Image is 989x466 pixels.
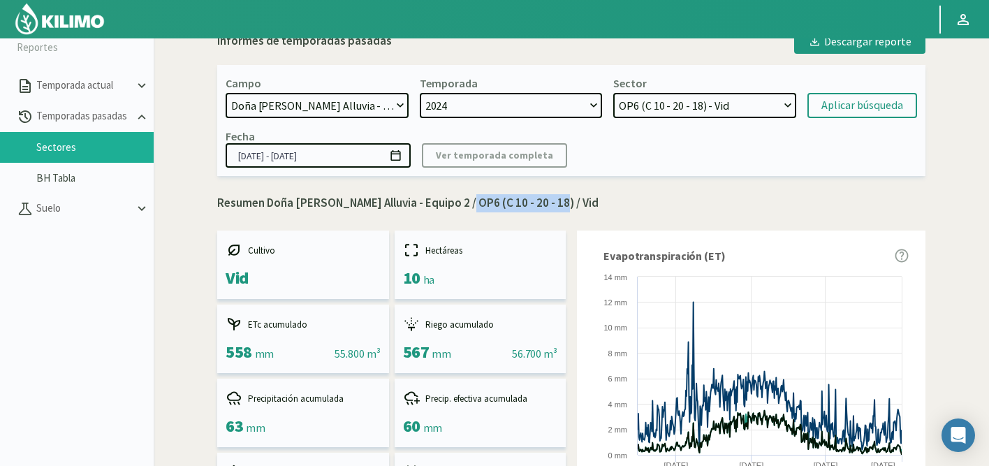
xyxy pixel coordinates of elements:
img: Kilimo [14,2,105,36]
div: Cultivo [226,242,381,259]
div: Temporada [420,76,478,90]
span: mm [423,421,442,435]
div: Aplicar búsqueda [821,97,903,114]
span: 63 [226,415,243,437]
span: 567 [403,341,430,363]
text: 2 mm [608,425,628,434]
div: Riego acumulado [403,316,558,333]
text: 6 mm [608,374,628,383]
div: Fecha [226,129,255,143]
span: 60 [403,415,420,437]
kil-mini-card: report-summary-cards.ACCUMULATED_PRECIPITATION [217,379,389,447]
div: Hectáreas [403,242,558,259]
a: Sectores [36,141,154,154]
div: Open Intercom Messenger [942,418,975,452]
div: Informes de temporadas pasadas [217,32,392,50]
div: 56.700 m³ [512,345,557,362]
span: ha [423,272,434,286]
span: mm [432,347,450,361]
button: Descargar reporte [794,29,925,54]
button: Aplicar búsqueda [807,93,917,118]
text: 12 mm [603,298,627,307]
p: Temporada actual [34,78,134,94]
span: mm [246,421,265,435]
kil-mini-card: report-summary-cards.HECTARES [395,231,566,299]
div: Precipitación acumulada [226,390,381,407]
kil-mini-card: report-summary-cards.ACCUMULATED_ETC [217,305,389,373]
p: Suelo [34,201,134,217]
div: 55.800 m³ [335,345,380,362]
text: 8 mm [608,349,628,358]
text: 0 mm [608,451,628,460]
span: Evapotranspiración (ET) [603,247,726,264]
span: 10 [403,267,420,289]
div: Campo [226,76,261,90]
span: Vid [226,267,249,289]
input: dd/mm/yyyy - dd/mm/yyyy [226,143,411,168]
div: Descargar reporte [808,33,911,50]
span: mm [255,347,274,361]
div: ETc acumulado [226,316,381,333]
kil-mini-card: report-summary-cards.ACCUMULATED_EFFECTIVE_PRECIPITATION [395,379,566,447]
a: BH Tabla [36,172,154,184]
kil-mini-card: report-summary-cards.ACCUMULATED_IRRIGATION [395,305,566,373]
text: 14 mm [603,273,627,282]
span: 558 [226,341,252,363]
kil-mini-card: report-summary-cards.CROP [217,231,389,299]
div: Precip. efectiva acumulada [403,390,558,407]
p: Resumen Doña [PERSON_NAME] Alluvia - Equipo 2 / OP6 (C 10 - 20 - 18) / Vid [217,194,925,212]
text: 10 mm [603,323,627,332]
p: Temporadas pasadas [34,108,134,124]
text: 4 mm [608,400,628,409]
div: Sector [613,76,647,90]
